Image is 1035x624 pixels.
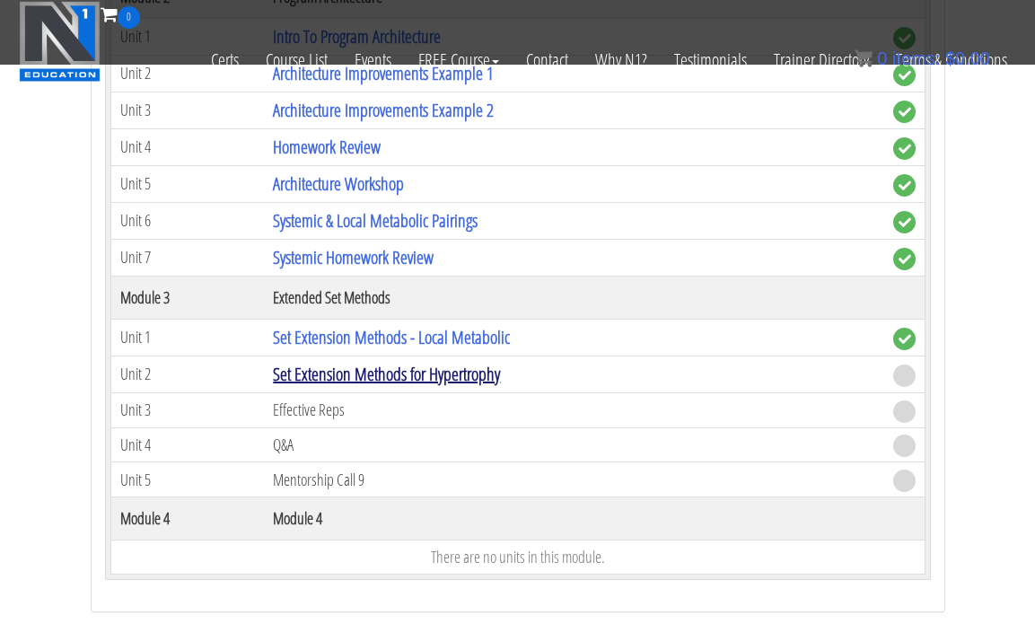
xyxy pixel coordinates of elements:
[893,174,916,197] span: complete
[110,128,264,165] td: Unit 4
[101,2,140,26] a: 0
[893,328,916,350] span: complete
[273,135,381,159] a: Homework Review
[273,362,500,386] a: Set Extension Methods for Hypertrophy
[252,29,341,92] a: Course List
[582,29,661,92] a: Why N1?
[760,29,882,92] a: Trainer Directory
[882,29,1021,92] a: Terms & Conditions
[264,462,883,497] td: Mentorship Call 9
[110,462,264,497] td: Unit 5
[264,427,883,462] td: Q&A
[513,29,582,92] a: Contact
[110,392,264,427] td: Unit 3
[264,497,883,541] th: Module 4
[273,245,434,269] a: Systemic Homework Review
[273,98,494,122] a: Architecture Improvements Example 2
[855,48,990,68] a: 0 items: $0.00
[110,165,264,202] td: Unit 5
[893,211,916,233] span: complete
[110,92,264,128] td: Unit 3
[661,29,760,92] a: Testimonials
[341,29,405,92] a: Events
[110,239,264,276] td: Unit 7
[110,356,264,392] td: Unit 2
[893,101,916,123] span: complete
[893,248,916,270] span: complete
[110,541,925,575] td: There are no units in this module.
[110,497,264,541] th: Module 4
[264,392,883,427] td: Effective Reps
[877,48,887,68] span: 0
[273,208,478,233] a: Systemic & Local Metabolic Pairings
[273,325,510,349] a: Set Extension Methods - Local Metabolic
[19,1,101,82] img: n1-education
[273,171,404,196] a: Architecture Workshop
[893,137,916,160] span: complete
[892,48,940,68] span: items:
[945,48,955,68] span: $
[110,427,264,462] td: Unit 4
[110,202,264,239] td: Unit 6
[118,6,140,29] span: 0
[405,29,513,92] a: FREE Course
[264,276,883,319] th: Extended Set Methods
[110,276,264,319] th: Module 3
[855,49,873,67] img: icon11.png
[197,29,252,92] a: Certs
[945,48,990,68] bdi: 0.00
[110,319,264,356] td: Unit 1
